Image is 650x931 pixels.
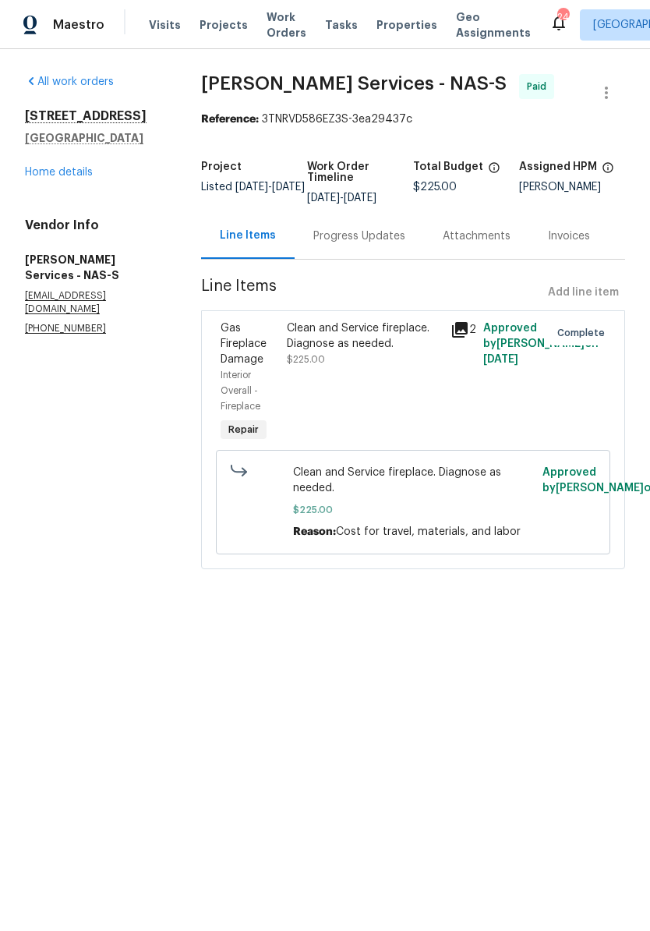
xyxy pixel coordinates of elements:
[200,17,248,33] span: Projects
[25,167,93,178] a: Home details
[519,182,625,193] div: [PERSON_NAME]
[25,218,164,233] h4: Vendor Info
[450,320,474,339] div: 2
[376,17,437,33] span: Properties
[235,182,268,193] span: [DATE]
[287,355,325,364] span: $225.00
[267,9,306,41] span: Work Orders
[483,354,518,365] span: [DATE]
[201,112,625,127] div: 3TNRVD586EZ3S-3ea29437c
[307,193,340,204] span: [DATE]
[149,17,181,33] span: Visits
[25,76,114,87] a: All work orders
[557,325,611,341] span: Complete
[519,161,597,172] h5: Assigned HPM
[222,422,265,437] span: Repair
[201,114,259,125] b: Reference:
[293,465,533,496] span: Clean and Service fireplace. Diagnose as needed.
[325,19,358,30] span: Tasks
[221,370,260,411] span: Interior Overall - Fireplace
[557,9,568,25] div: 24
[488,161,500,182] span: The total cost of line items that have been proposed by Opendoor. This sum includes line items th...
[307,161,413,183] h5: Work Order Timeline
[201,74,507,93] span: [PERSON_NAME] Services - NAS-S
[602,161,614,182] span: The hpm assigned to this work order.
[221,323,267,365] span: Gas Fireplace Damage
[456,9,531,41] span: Geo Assignments
[483,323,599,365] span: Approved by [PERSON_NAME] on
[201,161,242,172] h5: Project
[293,502,533,518] span: $225.00
[201,278,542,307] span: Line Items
[527,79,553,94] span: Paid
[201,182,305,193] span: Listed
[25,252,164,283] h5: [PERSON_NAME] Services - NAS-S
[293,526,336,537] span: Reason:
[548,228,590,244] div: Invoices
[344,193,376,204] span: [DATE]
[235,182,305,193] span: -
[413,182,457,193] span: $225.00
[307,193,376,204] span: -
[220,228,276,243] div: Line Items
[313,228,405,244] div: Progress Updates
[443,228,510,244] div: Attachments
[336,526,521,537] span: Cost for travel, materials, and labor
[272,182,305,193] span: [DATE]
[53,17,104,33] span: Maestro
[287,320,442,352] div: Clean and Service fireplace. Diagnose as needed.
[413,161,483,172] h5: Total Budget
